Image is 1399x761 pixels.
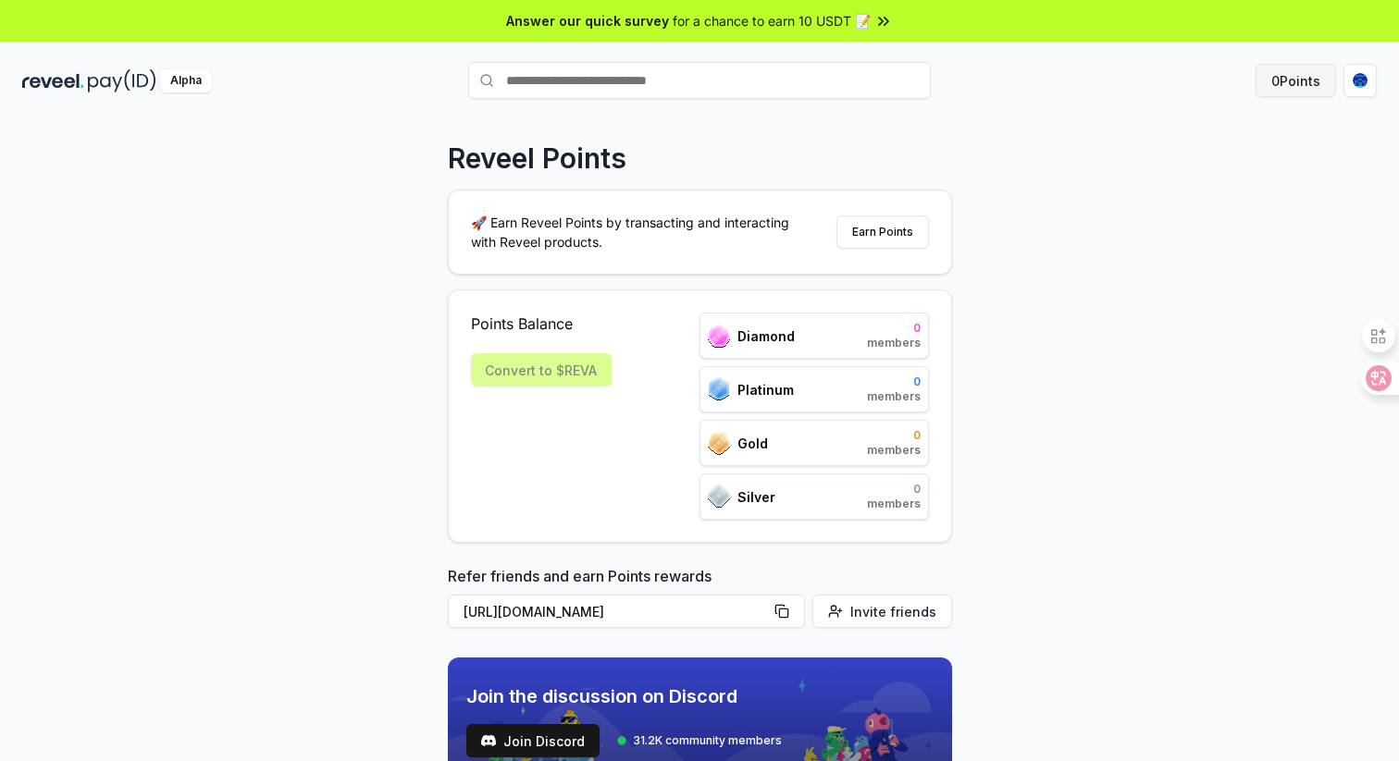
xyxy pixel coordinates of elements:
[471,313,612,335] span: Points Balance
[503,731,585,751] span: Join Discord
[708,377,730,401] img: ranks_icon
[708,432,730,455] img: ranks_icon
[850,602,936,621] span: Invite friends
[867,443,921,458] span: members
[708,485,730,509] img: ranks_icon
[466,683,782,709] span: Join the discussion on Discord
[448,595,805,628] button: [URL][DOMAIN_NAME]
[448,141,626,175] p: Reveel Points
[633,733,782,748] span: 31.2K community members
[737,326,795,346] span: Diamond
[867,374,921,389] span: 0
[466,724,600,757] button: Join Discord
[88,69,156,92] img: pay_id
[466,724,600,757] a: testJoin Discord
[448,565,952,635] div: Refer friends and earn Points rewards
[867,389,921,404] span: members
[867,482,921,497] span: 0
[673,11,871,31] span: for a chance to earn 10 USDT 📝
[506,11,669,31] span: Answer our quick survey
[867,428,921,443] span: 0
[22,69,84,92] img: reveel_dark
[867,336,921,350] span: members
[812,595,952,628] button: Invite friends
[1256,64,1336,97] button: 0Points
[836,215,929,249] button: Earn Points
[737,434,768,453] span: Gold
[471,213,804,252] p: 🚀 Earn Reveel Points by transacting and interacting with Reveel products.
[867,497,921,511] span: members
[737,380,794,399] span: Platinum
[481,733,496,748] img: test
[160,69,212,92] div: Alpha
[708,325,730,348] img: ranks_icon
[867,321,921,336] span: 0
[737,487,775,507] span: Silver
